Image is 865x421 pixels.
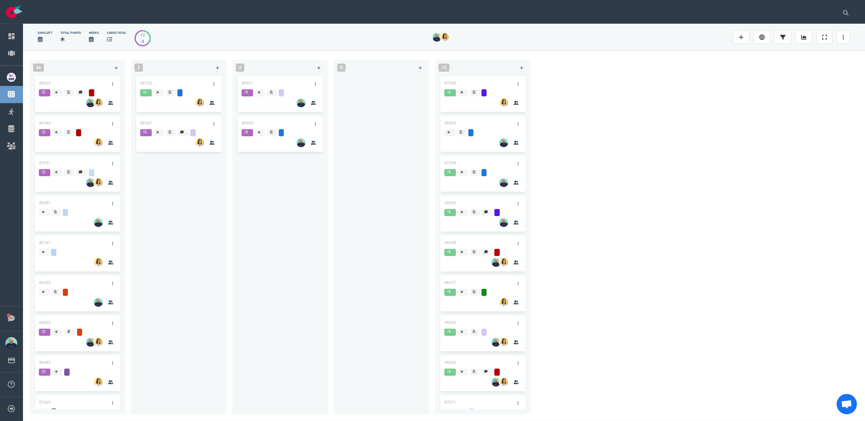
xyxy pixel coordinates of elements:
a: #6855 [39,320,51,325]
a: #7071 [444,400,456,405]
a: #6952 [444,320,456,325]
img: 26 [94,258,103,267]
span: 2 [134,64,143,72]
img: 26 [86,338,95,347]
a: #6992 [444,201,456,205]
img: 26 [86,98,95,107]
img: 26 [94,138,103,147]
img: 26 [499,258,508,267]
a: #7069 [39,400,51,405]
a: #6955 [39,280,51,285]
img: 26 [499,98,508,107]
img: 26 [297,138,305,147]
span: 0 [337,64,346,72]
a: #6969 [242,121,253,125]
img: 26 [86,178,95,187]
div: cards total [107,31,126,35]
span: 26 [33,64,44,72]
img: 26 [94,338,103,347]
a: #6944 [39,121,51,125]
img: 26 [440,33,449,42]
img: 26 [492,258,500,267]
img: 26 [499,298,508,307]
img: 26 [499,138,508,147]
a: #6662 [39,81,51,86]
img: 26 [94,298,103,307]
img: 26 [499,338,508,347]
a: #6987 [39,201,51,205]
a: #6767 [39,240,51,245]
div: 4 [140,38,145,45]
a: #6985 [39,360,51,365]
img: 26 [195,98,204,107]
img: 26 [499,218,508,227]
img: 26 [499,178,508,187]
img: 26 [94,178,103,187]
img: 26 [499,378,508,387]
div: days left [38,31,52,35]
a: #6947 [140,121,152,125]
img: 26 [94,378,103,387]
img: 26 [297,98,305,107]
div: Weeks [89,31,99,35]
a: #6951 [242,81,253,86]
img: 26 [492,338,500,347]
a: #7034 [444,161,456,165]
a: #6942 [444,360,456,365]
img: 26 [195,138,204,147]
a: #6938 [444,240,456,245]
div: 12 [140,32,145,38]
img: 26 [432,33,441,42]
span: 2 [236,64,244,72]
span: 12 [439,64,449,72]
img: 26 [94,218,103,227]
div: Total Points [60,31,81,35]
a: #6735 [140,81,152,86]
img: 26 [94,98,103,107]
a: #6963 [444,121,456,125]
a: #7051 [39,161,51,165]
a: #7045 [444,81,456,86]
a: #6927 [444,280,456,285]
img: 26 [492,378,500,387]
div: Ouvrir le chat [837,394,857,414]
